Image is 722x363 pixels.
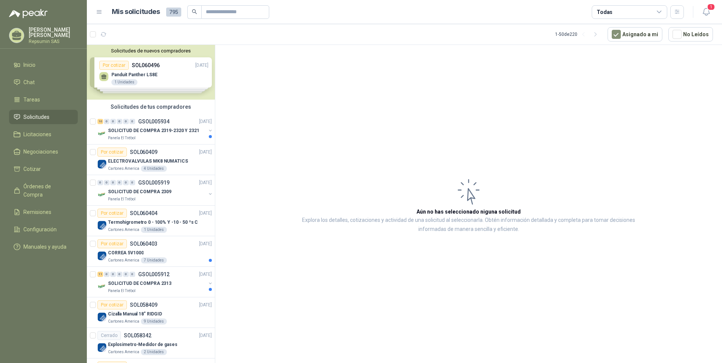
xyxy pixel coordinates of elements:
button: Solicitudes de nuevos compradores [90,48,212,54]
p: Panela El Trébol [108,196,136,202]
div: 0 [123,119,129,124]
p: ELECTROVALVULAS MK8 NUMATICS [108,158,188,165]
div: Cerrado [97,331,121,340]
div: 0 [110,119,116,124]
div: 10 [97,119,103,124]
p: SOL060404 [130,211,157,216]
img: Logo peakr [9,9,48,18]
p: [DATE] [199,210,212,217]
img: Company Logo [97,251,106,260]
a: 10 0 0 0 0 0 GSOL005934[DATE] Company LogoSOLICITUD DE COMPRA 2319-2320 Y 2321Panela El Trébol [97,117,213,141]
span: Tareas [23,95,40,104]
img: Company Logo [97,221,106,230]
div: Por cotizar [97,300,127,309]
img: Company Logo [97,312,106,321]
div: 0 [123,180,129,185]
a: Remisiones [9,205,78,219]
span: Licitaciones [23,130,51,138]
p: [DATE] [199,149,212,156]
span: Solicitudes [23,113,49,121]
p: [DATE] [199,271,212,278]
div: 2 Unidades [141,349,167,355]
div: 0 [110,180,116,185]
div: 0 [104,119,110,124]
a: Por cotizarSOL060404[DATE] Company LogoTermohigrometro 0 - 100% Y -10 - 50 ºs CCartones America1 ... [87,206,215,236]
p: [DATE] [199,240,212,248]
p: [DATE] [199,118,212,125]
div: 1 - 50 de 220 [555,28,602,40]
p: GSOL005934 [138,119,170,124]
p: Explosimetro-Medidor de gases [108,341,177,348]
img: Company Logo [97,282,106,291]
p: Explora los detalles, cotizaciones y actividad de una solicitud al seleccionarla. Obtén informaci... [291,216,646,234]
span: search [192,9,197,14]
div: 0 [104,180,110,185]
p: Cartones America [108,349,139,355]
a: Licitaciones [9,127,78,142]
p: SOL060409 [130,149,157,155]
img: Company Logo [97,343,106,352]
span: Manuales y ayuda [23,243,66,251]
div: 4 Unidades [141,166,167,172]
div: 0 [97,180,103,185]
img: Company Logo [97,160,106,169]
span: Cotizar [23,165,41,173]
div: 1 Unidades [141,227,167,233]
div: Por cotizar [97,148,127,157]
div: Todas [597,8,612,16]
a: CerradoSOL058342[DATE] Company LogoExplosimetro-Medidor de gasesCartones America2 Unidades [87,328,215,358]
p: Cartones America [108,227,139,233]
p: [DATE] [199,179,212,186]
button: 1 [699,5,713,19]
div: 0 [130,119,135,124]
span: Chat [23,78,35,86]
a: Órdenes de Compra [9,179,78,202]
button: No Leídos [668,27,713,42]
a: Solicitudes [9,110,78,124]
span: Remisiones [23,208,51,216]
img: Company Logo [97,190,106,199]
a: Configuración [9,222,78,237]
a: Por cotizarSOL058409[DATE] Company LogoCizalla Manual 18" RIDGIDCartones America9 Unidades [87,297,215,328]
a: Chat [9,75,78,89]
p: [DATE] [199,301,212,309]
p: CORREA 5V1000 [108,249,143,257]
p: SOLICITUD DE COMPRA 2313 [108,280,171,287]
span: 795 [166,8,181,17]
a: Inicio [9,58,78,72]
div: Solicitudes de nuevos compradoresPor cotizarSOL060496[DATE] Panduit Panther LS8E1 UnidadesPor cot... [87,45,215,100]
p: Panela El Trébol [108,135,136,141]
a: Por cotizarSOL060409[DATE] Company LogoELECTROVALVULAS MK8 NUMATICSCartones America4 Unidades [87,145,215,175]
p: [DATE] [199,332,212,339]
a: 0 0 0 0 0 0 GSOL005919[DATE] Company LogoSOLICITUD DE COMPRA 2309Panela El Trébol [97,178,213,202]
a: Negociaciones [9,145,78,159]
p: SOLICITUD DE COMPRA 2319-2320 Y 2321 [108,127,199,134]
div: Por cotizar [97,209,127,218]
h1: Mis solicitudes [112,6,160,17]
p: GSOL005919 [138,180,170,185]
div: 0 [123,272,129,277]
p: Panela El Trébol [108,288,136,294]
p: GSOL005912 [138,272,170,277]
div: 0 [117,119,122,124]
p: Cartones America [108,318,139,325]
h3: Aún no has seleccionado niguna solicitud [417,208,521,216]
div: 11 [97,272,103,277]
button: Asignado a mi [608,27,662,42]
div: 0 [117,180,122,185]
a: 11 0 0 0 0 0 GSOL005912[DATE] Company LogoSOLICITUD DE COMPRA 2313Panela El Trébol [97,270,213,294]
p: SOL058342 [124,333,151,338]
div: 0 [104,272,110,277]
span: Órdenes de Compra [23,182,71,199]
div: 0 [110,272,116,277]
a: Por cotizarSOL060403[DATE] Company LogoCORREA 5V1000Cartones America7 Unidades [87,236,215,267]
div: Solicitudes de tus compradores [87,100,215,114]
div: 0 [117,272,122,277]
p: Cartones America [108,166,139,172]
p: Cartones America [108,257,139,263]
div: 9 Unidades [141,318,167,325]
p: [PERSON_NAME] [PERSON_NAME] [29,27,78,38]
div: 0 [130,180,135,185]
p: Termohigrometro 0 - 100% Y -10 - 50 ºs C [108,219,198,226]
div: 7 Unidades [141,257,167,263]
